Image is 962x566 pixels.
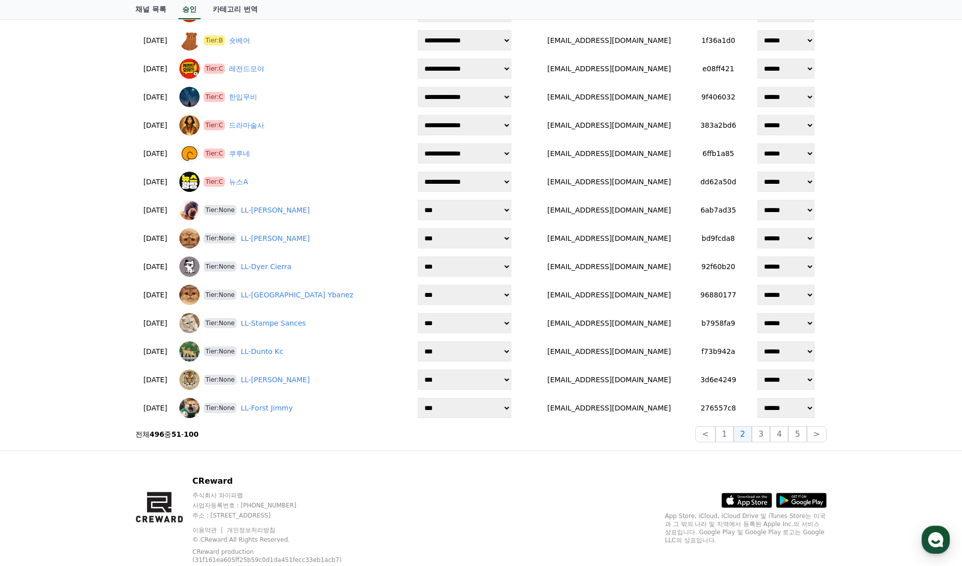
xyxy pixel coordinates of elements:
[229,64,264,74] a: 레전드모야
[204,205,237,215] span: Tier:None
[229,35,250,46] a: 숏베어
[92,336,105,344] span: 대화
[139,64,171,74] p: [DATE]
[807,426,827,442] button: >
[179,398,200,418] img: LL-Forst Jimmy
[179,285,200,305] img: LL-Winborne Ybanez
[691,394,746,422] td: 276557c8
[193,548,354,564] p: CReward production (31f161ea605ff25b59c0d1da451fecc33eb1acb7)
[240,375,310,385] a: LL-[PERSON_NAME]
[240,318,306,329] a: LL-Stampe Sances
[527,224,691,252] td: [EMAIL_ADDRESS][DOMAIN_NAME]
[227,527,275,534] a: 개인정보처리방침
[139,92,171,102] p: [DATE]
[240,233,310,244] a: LL-[PERSON_NAME]
[691,337,746,366] td: f73b942a
[139,403,171,414] p: [DATE]
[752,426,770,442] button: 3
[229,120,264,131] a: 드라마술사
[179,172,200,192] img: 뉴스A
[204,148,225,159] span: Tier:C
[139,120,171,131] p: [DATE]
[204,35,225,45] span: Tier:B
[665,512,827,544] p: App Store, iCloud, iCloud Drive 및 iTunes Store는 미국과 그 밖의 나라 및 지역에서 등록된 Apple Inc.의 서비스 상표입니다. Goo...
[156,335,168,343] span: 설정
[527,26,691,55] td: [EMAIL_ADDRESS][DOMAIN_NAME]
[229,148,250,159] a: 쿠루네
[770,426,788,442] button: 4
[179,115,200,135] img: 드라마술사
[715,426,734,442] button: 1
[139,148,171,159] p: [DATE]
[691,26,746,55] td: 1f36a1d0
[179,143,200,164] img: 쿠루네
[204,64,225,74] span: Tier:C
[179,30,200,50] img: 숏베어
[527,111,691,139] td: [EMAIL_ADDRESS][DOMAIN_NAME]
[240,403,293,414] a: LL-Forst Jimmy
[240,346,283,357] a: LL-Dunto Kc
[139,262,171,272] p: [DATE]
[240,290,353,300] a: LL-[GEOGRAPHIC_DATA] Ybanez
[179,228,200,248] img: LL-Hojnacki Rohaley
[527,139,691,168] td: [EMAIL_ADDRESS][DOMAIN_NAME]
[139,177,171,187] p: [DATE]
[527,309,691,337] td: [EMAIL_ADDRESS][DOMAIN_NAME]
[695,426,715,442] button: <
[204,177,225,187] span: Tier:C
[179,341,200,362] img: LL-Dunto Kc
[204,375,237,385] span: Tier:None
[527,281,691,309] td: [EMAIL_ADDRESS][DOMAIN_NAME]
[179,87,200,107] img: 한입무비
[184,430,199,438] strong: 100
[179,200,200,220] img: LL-Whed Hanik
[229,92,257,102] a: 한입무비
[527,394,691,422] td: [EMAIL_ADDRESS][DOMAIN_NAME]
[193,501,370,509] p: 사업자등록번호 : [PHONE_NUMBER]
[691,83,746,111] td: 9f406032
[204,233,237,243] span: Tier:None
[204,120,225,130] span: Tier:C
[179,313,200,333] img: LL-Stampe Sances
[691,139,746,168] td: 6ffb1a85
[527,83,691,111] td: [EMAIL_ADDRESS][DOMAIN_NAME]
[135,429,199,439] p: 전체 중 -
[204,403,237,413] span: Tier:None
[788,426,806,442] button: 5
[193,536,370,544] p: © CReward All Rights Reserved.
[229,177,248,187] a: 뉴스A
[204,318,237,328] span: Tier:None
[691,196,746,224] td: 6ab7ad35
[193,527,224,534] a: 이용약관
[691,168,746,196] td: dd62a50d
[691,252,746,281] td: 92f60b20
[527,337,691,366] td: [EMAIL_ADDRESS][DOMAIN_NAME]
[139,290,171,300] p: [DATE]
[130,320,194,345] a: 설정
[691,111,746,139] td: 383a2bd6
[67,320,130,345] a: 대화
[32,335,38,343] span: 홈
[139,233,171,244] p: [DATE]
[204,346,237,356] span: Tier:None
[139,205,171,216] p: [DATE]
[179,370,200,390] img: LL-Taras Tamayo
[527,55,691,83] td: [EMAIL_ADDRESS][DOMAIN_NAME]
[171,430,181,438] strong: 51
[204,290,237,300] span: Tier:None
[139,346,171,357] p: [DATE]
[193,491,370,499] p: 주식회사 와이피랩
[150,430,164,438] strong: 496
[691,309,746,337] td: b7958fa9
[179,59,200,79] img: 레전드모야
[139,318,171,329] p: [DATE]
[139,375,171,385] p: [DATE]
[3,320,67,345] a: 홈
[204,92,225,102] span: Tier:C
[691,224,746,252] td: bd9fcda8
[734,426,752,442] button: 2
[527,366,691,394] td: [EMAIL_ADDRESS][DOMAIN_NAME]
[193,475,370,487] p: CReward
[139,35,171,46] p: [DATE]
[193,511,370,520] p: 주소 : [STREET_ADDRESS]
